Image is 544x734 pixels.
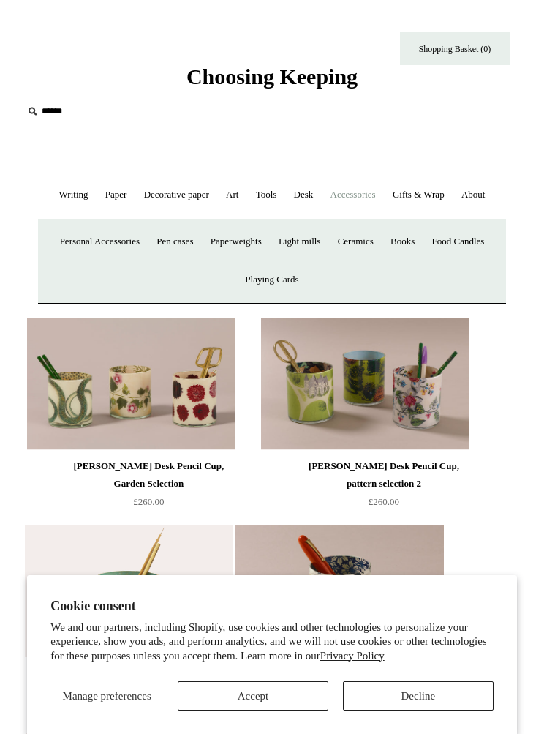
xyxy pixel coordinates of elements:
a: Ceramics [330,222,381,261]
a: John Derian Desk Pencil Cup, Eyes John Derian Desk Pencil Cup, Eyes [54,525,262,657]
a: [PERSON_NAME] Desk Pencil Cup, pattern selection 2 £260.00 [290,450,478,511]
a: Choosing Keeping [186,76,358,86]
a: Decorative paper [137,176,216,214]
a: Privacy Policy [320,650,385,662]
a: Writing [52,176,96,214]
a: Playing Cards [238,261,306,299]
span: £260.00 [369,496,399,507]
span: Manage preferences [63,690,151,702]
div: [PERSON_NAME] Desk Pencil Cup, Garden Selection [60,457,237,493]
a: John Derian Desk Pencil Cup, pattern selection 2 John Derian Desk Pencil Cup, pattern selection 2 [290,318,498,450]
a: Desk [287,176,321,214]
a: Shopping Basket (0) [400,32,510,65]
a: Personal Accessories [53,222,147,261]
a: Gifts & Wrap [385,176,452,214]
a: [PERSON_NAME] Desk Pencil Cup, Garden Selection £260.00 [56,450,241,511]
button: Manage preferences [50,681,163,711]
img: John Derian Desk Pencil Cup, pattern selection 2 [261,318,469,450]
img: John Derian Desk Pencil Cup, Garden Selection [27,318,235,450]
a: Art [219,176,246,214]
span: £260.00 [133,496,164,507]
button: Decline [343,681,494,711]
h2: Cookie consent [50,599,494,614]
div: [PERSON_NAME] Desk Pencil Cup, pattern selection 2 [294,457,475,493]
a: John Derian Desk Pencil Cup, Roi de Coeur John Derian Desk Pencil Cup, Roi de Coeur [265,525,472,657]
a: John Derian Desk Pencil Cup, Garden Selection John Derian Desk Pencil Cup, Garden Selection [56,318,264,450]
span: Choosing Keeping [186,64,358,89]
a: Pen cases [149,222,200,261]
a: Food Candles [425,222,492,261]
button: Accept [178,681,328,711]
a: Tools [249,176,284,214]
a: About [454,176,493,214]
a: Paper [98,176,135,214]
a: Books [383,222,422,261]
a: Light mills [271,222,328,261]
p: We and our partners, including Shopify, use cookies and other technologies to personalize your ex... [50,621,494,664]
img: John Derian Desk Pencil Cup, Eyes [25,525,233,657]
img: John Derian Desk Pencil Cup, Roi de Coeur [235,525,443,657]
a: Accessories [323,176,383,214]
a: Paperweights [203,222,269,261]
